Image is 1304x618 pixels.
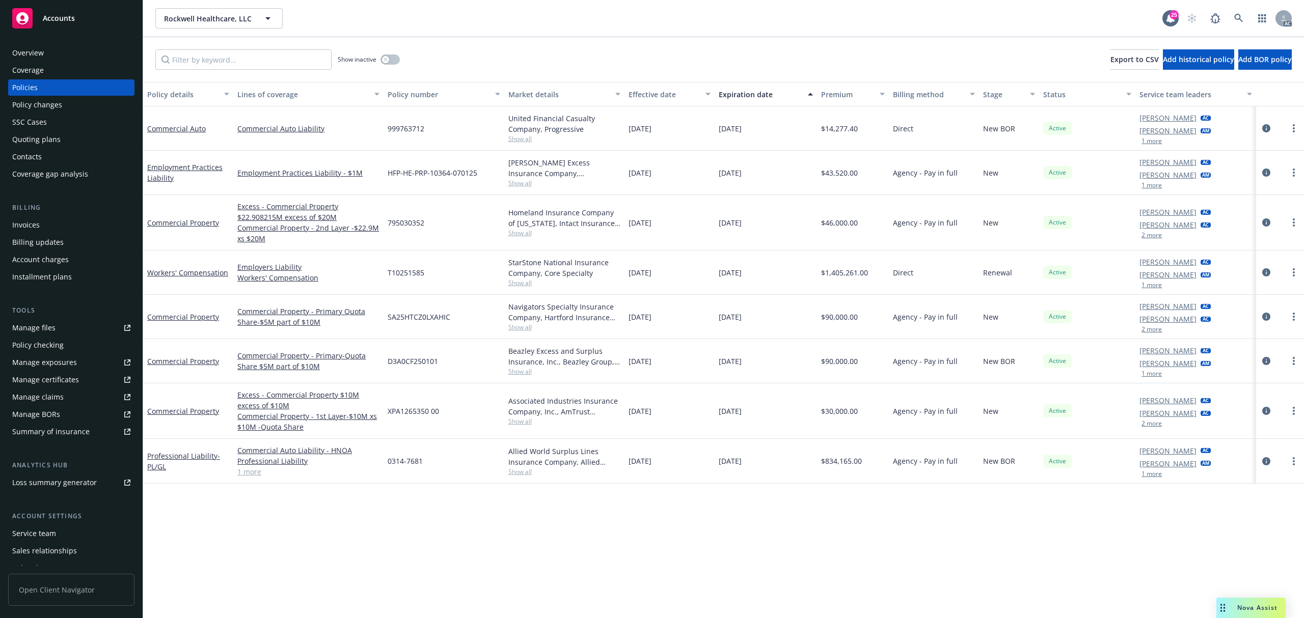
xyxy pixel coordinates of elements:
[1047,312,1068,321] span: Active
[893,123,913,134] span: Direct
[508,134,620,143] span: Show all
[8,406,134,423] a: Manage BORs
[715,82,817,106] button: Expiration date
[719,123,742,134] span: [DATE]
[12,525,56,542] div: Service team
[12,45,44,61] div: Overview
[143,82,233,106] button: Policy details
[1139,257,1197,267] a: [PERSON_NAME]
[12,560,71,576] div: Related accounts
[1260,311,1272,323] a: circleInformation
[237,350,379,372] a: Commercial Property - Primary-Quota Share $5M part of $10M
[8,4,134,33] a: Accounts
[508,301,620,323] div: Navigators Specialty Insurance Company, Hartford Insurance Group, Amwins
[719,217,742,228] span: [DATE]
[1238,49,1292,70] button: Add BOR policy
[508,157,620,179] div: [PERSON_NAME] Excess Insurance Company, [PERSON_NAME] Insurance Group, RT Specialty Insurance Ser...
[1205,8,1226,29] a: Report a Bug
[237,411,379,432] a: Commercial Property - 1st Layer-$10M xs $10M -Quota Share
[508,417,620,426] span: Show all
[508,229,620,237] span: Show all
[719,456,742,466] span: [DATE]
[12,389,64,405] div: Manage claims
[12,406,60,423] div: Manage BORs
[1139,219,1197,230] a: [PERSON_NAME]
[8,354,134,371] a: Manage exposures
[388,456,423,466] span: 0314-7681
[893,356,958,367] span: Agency - Pay in full
[983,123,1015,134] span: New BOR
[1288,355,1300,367] a: more
[893,167,958,178] span: Agency - Pay in full
[147,268,228,277] a: Workers' Compensation
[1260,122,1272,134] a: circleInformation
[1047,356,1068,366] span: Active
[1110,54,1159,64] span: Export to CSV
[384,82,504,106] button: Policy number
[8,234,134,250] a: Billing updates
[1260,455,1272,467] a: circleInformation
[1047,268,1068,277] span: Active
[1039,82,1135,106] button: Status
[8,543,134,559] a: Sales relationships
[1047,168,1068,177] span: Active
[629,406,651,416] span: [DATE]
[1260,355,1272,367] a: circleInformation
[155,49,332,70] input: Filter by keyword...
[12,149,42,165] div: Contacts
[1288,122,1300,134] a: more
[719,167,742,178] span: [DATE]
[629,167,651,178] span: [DATE]
[508,179,620,187] span: Show all
[147,218,219,228] a: Commercial Property
[817,82,889,106] button: Premium
[12,131,61,148] div: Quoting plans
[237,389,379,411] a: Excess - Commercial Property $10M excess of $10M
[893,312,958,322] span: Agency - Pay in full
[1288,216,1300,229] a: more
[388,89,488,100] div: Policy number
[1139,408,1197,418] a: [PERSON_NAME]
[821,217,858,228] span: $46,000.00
[1139,207,1197,217] a: [PERSON_NAME]
[147,451,220,471] a: Professional Liability
[237,262,379,272] a: Employers Liability
[1139,89,1240,100] div: Service team leaders
[8,511,134,521] div: Account settings
[233,82,384,106] button: Lines of coverage
[8,372,134,388] a: Manage certificates
[893,89,964,100] div: Billing method
[8,114,134,130] a: SSC Cases
[12,320,56,336] div: Manage files
[1260,266,1272,278] a: circleInformation
[8,389,134,405] a: Manage claims
[147,406,219,416] a: Commercial Property
[147,312,219,322] a: Commercial Property
[1139,125,1197,136] a: [PERSON_NAME]
[237,89,368,100] div: Lines of coverage
[388,217,424,228] span: 795030352
[12,474,97,491] div: Loss summary generator
[12,337,64,353] div: Policy checking
[1139,113,1197,123] a: [PERSON_NAME]
[1260,216,1272,229] a: circleInformation
[1139,458,1197,469] a: [PERSON_NAME]
[1139,395,1197,406] a: [PERSON_NAME]
[237,466,379,477] a: 1 more
[1047,406,1068,415] span: Active
[12,354,77,371] div: Manage exposures
[8,62,134,78] a: Coverage
[1142,232,1162,238] button: 2 more
[719,89,802,100] div: Expiration date
[821,167,858,178] span: $43,520.00
[8,45,134,61] a: Overview
[1216,598,1229,618] div: Drag to move
[8,337,134,353] a: Policy checking
[983,312,998,322] span: New
[1237,603,1278,612] span: Nova Assist
[1142,420,1162,427] button: 2 more
[12,166,88,182] div: Coverage gap analysis
[12,217,40,233] div: Invoices
[508,257,620,278] div: StarStone National Insurance Company, Core Specialty
[1142,326,1162,332] button: 2 more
